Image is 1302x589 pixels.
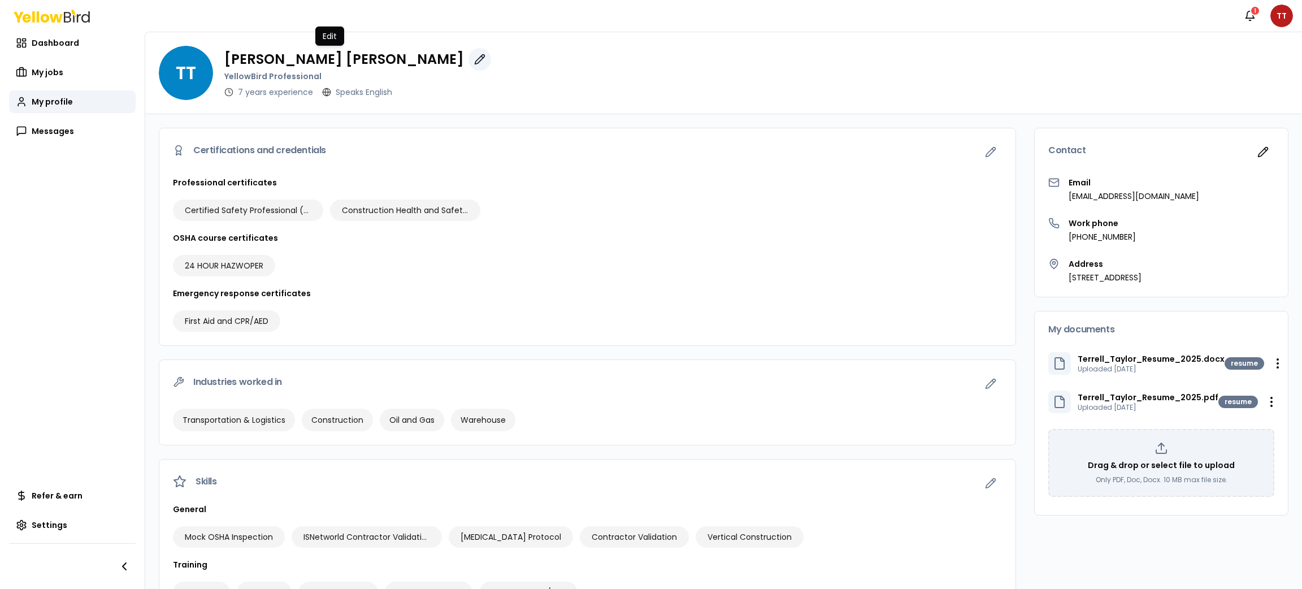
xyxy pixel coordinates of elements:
[1078,353,1225,365] p: Terrell_Taylor_Resume_2025.docx
[185,205,311,216] span: Certified Safety Professional (CSP)
[185,315,268,327] span: First Aid and CPR/AED
[159,46,213,100] span: TT
[461,531,561,543] span: [MEDICAL_DATA] Protocol
[1078,403,1218,412] p: Uploaded [DATE]
[173,504,1002,515] h3: General
[9,484,136,507] a: Refer & earn
[311,414,363,426] span: Construction
[185,531,273,543] span: Mock OSHA Inspection
[303,531,430,543] span: ISNetworld Contractor Validation
[9,514,136,536] a: Settings
[1069,231,1136,242] p: [PHONE_NUMBER]
[173,200,323,221] div: Certified Safety Professional (CSP)
[1048,146,1086,155] span: Contact
[342,205,468,216] span: Construction Health and Safety Technician (CHST)
[238,86,313,98] p: 7 years experience
[32,125,74,137] span: Messages
[1096,475,1227,484] p: Only PDF, Doc, Docx. 10 MB max file size.
[1239,5,1261,27] button: 1
[173,255,275,276] div: 24 HOUR HAZWOPER
[323,31,337,42] p: Edit
[9,120,136,142] a: Messages
[173,177,1002,188] h3: Professional certificates
[302,409,373,431] div: Construction
[196,477,217,486] span: Skills
[580,526,689,548] div: Contractor Validation
[1069,218,1136,229] h3: Work phone
[173,409,295,431] div: Transportation & Logistics
[183,414,285,426] span: Transportation & Logistics
[1078,392,1218,403] p: Terrell_Taylor_Resume_2025.pdf
[173,526,285,548] div: Mock OSHA Inspection
[32,37,79,49] span: Dashboard
[32,67,63,78] span: My jobs
[380,409,444,431] div: Oil and Gas
[1270,5,1293,27] span: TT
[389,414,435,426] span: Oil and Gas
[32,519,67,531] span: Settings
[193,146,326,155] span: Certifications and credentials
[173,288,1002,299] h3: Emergency response certificates
[1048,429,1274,497] div: Drag & drop or select file to uploadOnly PDF, Doc, Docx. 10 MB max file size.
[9,61,136,84] a: My jobs
[9,32,136,54] a: Dashboard
[461,414,506,426] span: Warehouse
[185,260,263,271] span: 24 HOUR HAZWOPER
[224,71,491,82] p: YellowBird Professional
[336,86,392,98] p: Speaks English
[696,526,804,548] div: Vertical Construction
[1069,190,1199,202] p: [EMAIL_ADDRESS][DOMAIN_NAME]
[449,526,573,548] div: COVID-19 Protocol
[292,526,442,548] div: ISNetworld Contractor Validation
[224,53,464,66] p: [PERSON_NAME] [PERSON_NAME]
[173,232,1002,244] h3: OSHA course certificates
[173,310,280,332] div: First Aid and CPR/AED
[1088,460,1235,471] p: Drag & drop or select file to upload
[1069,258,1142,270] h3: Address
[592,531,677,543] span: Contractor Validation
[1250,6,1260,16] div: 1
[708,531,792,543] span: Vertical Construction
[451,409,515,431] div: Warehouse
[1218,396,1258,408] div: resume
[193,378,282,387] span: Industries worked in
[1225,357,1264,370] div: resume
[1069,177,1199,188] h3: Email
[1078,365,1225,374] p: Uploaded [DATE]
[9,90,136,113] a: My profile
[32,96,73,107] span: My profile
[330,200,480,221] div: Construction Health and Safety Technician (CHST)
[32,490,83,501] span: Refer & earn
[1069,272,1142,283] p: [STREET_ADDRESS]
[173,559,1002,570] h3: Training
[1048,325,1114,334] span: My documents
